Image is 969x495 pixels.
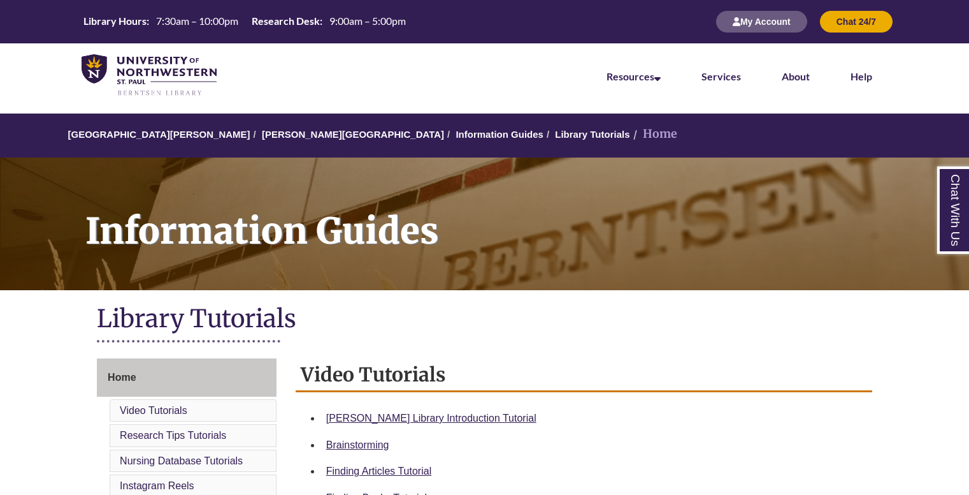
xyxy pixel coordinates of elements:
[296,358,872,392] h2: Video Tutorials
[120,480,194,491] a: Instagram Reels
[326,413,536,424] a: [PERSON_NAME] Library Introduction Tutorial
[120,405,187,416] a: Video Tutorials
[716,16,807,27] a: My Account
[82,54,217,97] img: UNWSP Library Logo
[701,70,741,82] a: Services
[716,11,807,33] button: My Account
[820,16,893,27] a: Chat 24/7
[326,466,431,477] a: Finding Articles Tutorial
[71,158,969,274] h1: Information Guides
[120,430,226,441] a: Research Tips Tutorials
[97,303,872,337] h1: Library Tutorials
[78,14,411,28] table: Hours Today
[97,358,276,397] a: Home
[78,14,411,29] a: Hours Today
[851,70,872,82] a: Help
[262,129,444,140] a: [PERSON_NAME][GEOGRAPHIC_DATA]
[78,14,151,28] th: Library Hours:
[820,11,893,33] button: Chat 24/7
[326,440,389,450] a: Brainstorming
[630,125,677,144] li: Home
[329,15,406,27] span: 9:00am – 5:00pm
[68,129,250,140] a: [GEOGRAPHIC_DATA][PERSON_NAME]
[156,15,238,27] span: 7:30am – 10:00pm
[247,14,324,28] th: Research Desk:
[456,129,543,140] a: Information Guides
[607,70,661,82] a: Resources
[120,455,243,466] a: Nursing Database Tutorials
[555,129,629,140] a: Library Tutorials
[108,372,136,383] span: Home
[782,70,810,82] a: About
